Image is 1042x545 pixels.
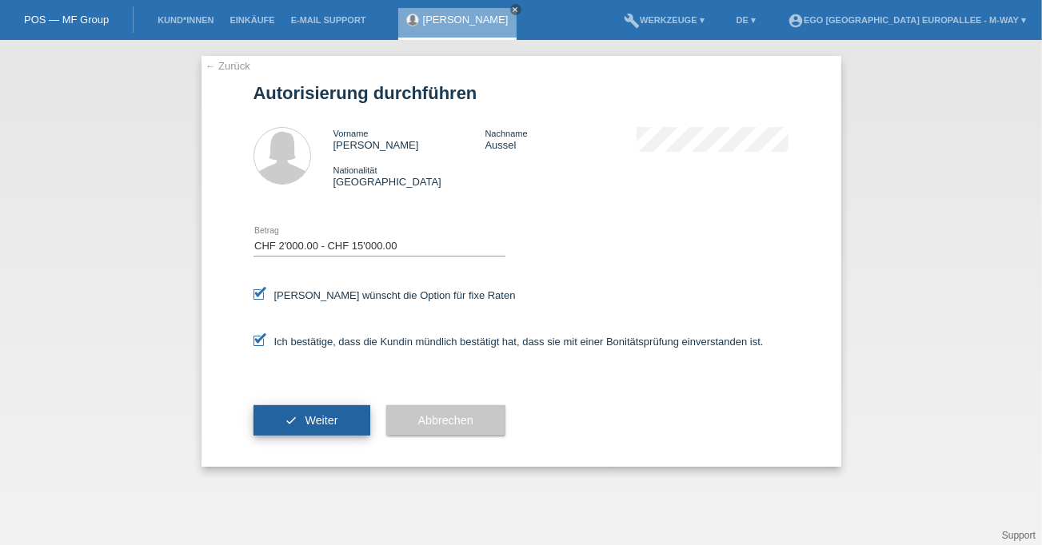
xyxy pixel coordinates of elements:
a: DE ▾ [729,15,764,25]
span: Abbrechen [418,414,473,427]
i: close [512,6,520,14]
span: Vorname [333,129,369,138]
div: Aussel [485,127,637,151]
div: [GEOGRAPHIC_DATA] [333,164,485,188]
a: E-Mail Support [283,15,374,25]
a: ← Zurück [206,60,250,72]
a: account_circleEGO [GEOGRAPHIC_DATA] Europallee - m-way ▾ [780,15,1034,25]
a: buildWerkzeuge ▾ [616,15,713,25]
span: Weiter [305,414,337,427]
label: [PERSON_NAME] wünscht die Option für fixe Raten [254,289,516,301]
a: Support [1002,530,1036,541]
a: Kund*innen [150,15,222,25]
button: check Weiter [254,405,370,436]
span: Nachname [485,129,527,138]
i: check [285,414,298,427]
label: Ich bestätige, dass die Kundin mündlich bestätigt hat, dass sie mit einer Bonitätsprüfung einvers... [254,336,764,348]
i: build [624,13,640,29]
a: Einkäufe [222,15,282,25]
button: Abbrechen [386,405,505,436]
a: POS — MF Group [24,14,109,26]
a: close [510,4,521,15]
span: Nationalität [333,165,377,175]
i: account_circle [788,13,804,29]
div: [PERSON_NAME] [333,127,485,151]
a: [PERSON_NAME] [423,14,509,26]
h1: Autorisierung durchführen [254,83,789,103]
